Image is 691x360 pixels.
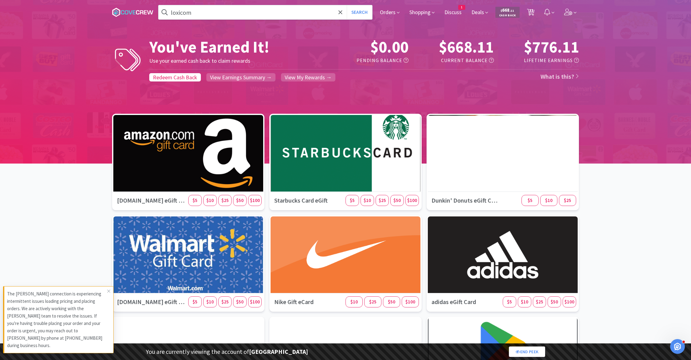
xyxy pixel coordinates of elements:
[495,4,520,21] a: $668.11Cash Back
[221,197,229,203] span: $25
[499,57,579,65] h5: Lifetime Earnings
[350,197,355,203] span: $5
[379,197,386,203] span: $25
[393,197,401,203] span: $50
[521,299,528,305] span: $10
[501,7,514,13] span: 668
[670,339,685,354] iframe: Intercom live chat
[428,293,503,311] h3: adidas eGift Card
[407,197,417,203] span: $100
[153,74,197,81] span: Redeem Cash Back
[364,197,371,203] span: $10
[271,293,345,311] h3: Nike Gift eCard
[524,37,579,57] span: $776.11
[249,348,308,355] strong: [GEOGRAPHIC_DATA]
[193,197,197,203] span: $5
[250,197,260,203] span: $100
[285,74,332,81] span: View My Rewards →
[499,14,516,18] span: Cash Back
[370,37,408,57] span: $0.00
[551,299,558,305] span: $50
[210,74,272,81] span: View Earnings Summary →
[271,192,345,209] h3: Starbucks Card eGift
[281,73,335,81] a: View My Rewards →
[509,9,514,13] span: . 11
[113,293,188,311] h3: [DOMAIN_NAME] eGift Card
[113,192,188,209] h3: [DOMAIN_NAME] eGift Card
[146,347,308,357] p: You are currently viewing the account of
[7,290,107,349] p: The [PERSON_NAME] connection is experiencing intermittent issues loading pricing and placing orde...
[428,192,503,209] h3: Dunkin' Donuts eGift Card
[501,9,502,13] span: $
[536,299,543,305] span: $25
[206,299,214,305] span: $10
[149,57,328,65] h5: Use your earned cash back to claim rewards
[405,299,415,305] span: $100
[236,197,244,203] span: $50
[528,197,533,203] span: $5
[193,299,197,305] span: $5
[459,5,465,10] span: 1
[564,299,574,305] span: $100
[509,346,545,357] a: End Peek
[413,57,494,65] h5: Current Balance
[250,299,260,305] span: $100
[525,10,537,16] a: 33
[545,197,552,203] span: $10
[350,299,358,305] span: $10
[149,38,328,57] h1: You've Earned It!
[328,57,408,65] h5: Pending Balance
[541,73,579,80] a: What is this?
[388,299,395,305] span: $50
[507,299,512,305] span: $5
[442,10,464,15] a: Discuss1
[369,299,377,305] span: $25
[221,299,229,305] span: $25
[564,197,571,203] span: $25
[206,73,275,81] a: View Earnings Summary →
[236,299,244,305] span: $50
[149,73,201,81] a: Redeem Cash Back
[206,197,214,203] span: $10
[347,5,372,19] button: Search
[158,5,372,19] input: Search by item, sku, manufacturer, ingredient, size...
[439,37,494,57] span: $668.11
